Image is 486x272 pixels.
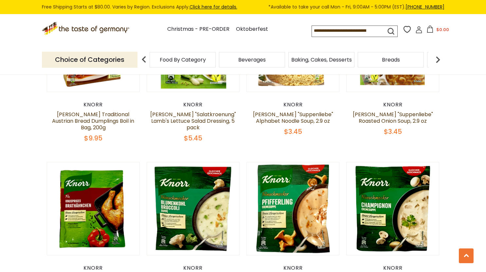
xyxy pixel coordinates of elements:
[42,52,137,68] p: Choice of Categories
[137,53,151,66] img: previous arrow
[238,57,266,62] a: Beverages
[246,265,340,271] div: Knorr
[160,57,206,62] a: Food By Category
[184,134,202,143] span: $5.45
[353,111,433,125] a: [PERSON_NAME] "Suppenliebe" Roasted Onion Soup, 2.9 oz
[47,101,140,108] div: Knorr
[147,265,240,271] div: Knorr
[84,134,102,143] span: $9.95
[346,265,440,271] div: Knorr
[382,57,400,62] a: Breads
[253,111,333,125] a: [PERSON_NAME] "Suppenliebe" Alphabet Noodle Soup, 2.9 oz
[189,4,237,10] a: Click here for details.
[268,3,444,11] span: *Available to take your call Mon - Fri, 9:00AM - 5:00PM (EST).
[431,53,444,66] img: next arrow
[47,162,140,255] img: Knorr
[147,101,240,108] div: Knorr
[346,101,440,108] div: Knorr
[347,162,439,255] img: Knorr
[52,111,134,131] a: [PERSON_NAME] Traditional Austrian Bread Dumplings Boil in Bag, 200g
[167,25,229,34] a: Christmas - PRE-ORDER
[405,4,444,10] a: [PHONE_NUMBER]
[424,26,452,35] button: $0.00
[246,101,340,108] div: Knorr
[236,25,268,34] a: Oktoberfest
[436,27,449,33] span: $0.00
[147,162,240,255] img: Knorr
[384,127,402,136] span: $3.45
[150,111,236,131] a: [PERSON_NAME] "Salatkroenung" Lamb's Lettuce Salad Dressing, 5 pack
[291,57,352,62] a: Baking, Cakes, Desserts
[47,265,140,271] div: Knorr
[284,127,302,136] span: $3.45
[247,162,339,255] img: Knorr
[42,3,444,11] div: Free Shipping Starts at $80.00. Varies by Region. Exclusions Apply.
